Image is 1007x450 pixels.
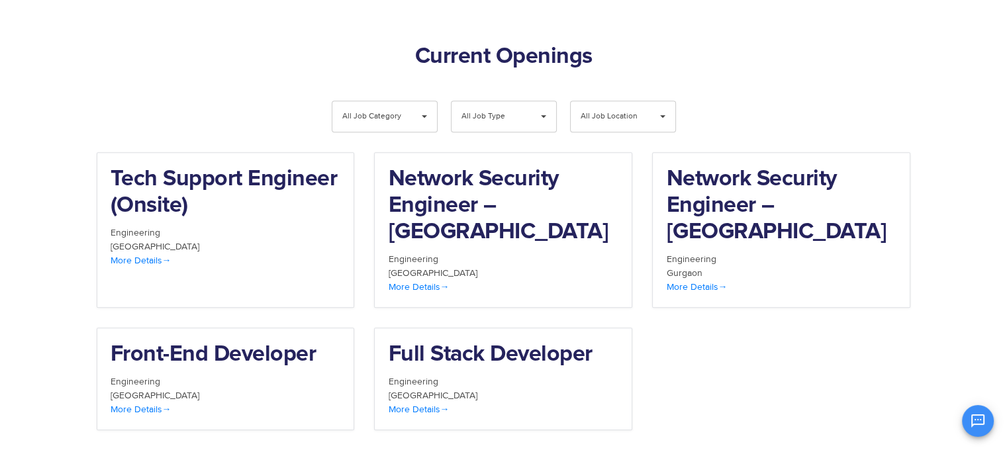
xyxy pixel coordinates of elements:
[650,101,675,132] span: ▾
[111,404,171,415] span: More Details
[111,241,199,252] span: [GEOGRAPHIC_DATA]
[388,267,477,279] span: [GEOGRAPHIC_DATA]
[374,328,632,430] a: Full Stack Developer Engineering [GEOGRAPHIC_DATA] More Details
[531,101,556,132] span: ▾
[388,404,449,415] span: More Details
[97,152,355,308] a: Tech Support Engineer (Onsite) Engineering [GEOGRAPHIC_DATA] More Details
[111,227,160,238] span: Engineering
[666,281,727,292] span: More Details
[962,405,994,437] button: Open chat
[374,152,632,308] a: Network Security Engineer – [GEOGRAPHIC_DATA] Engineering [GEOGRAPHIC_DATA] More Details
[666,166,896,246] h2: Network Security Engineer – [GEOGRAPHIC_DATA]
[111,255,171,266] span: More Details
[388,390,477,401] span: [GEOGRAPHIC_DATA]
[342,101,405,132] span: All Job Category
[97,44,911,70] h2: Current Openings
[388,281,449,292] span: More Details
[461,101,524,132] span: All Job Type
[111,376,160,387] span: Engineering
[412,101,437,132] span: ▾
[388,253,438,265] span: Engineering
[111,390,199,401] span: [GEOGRAPHIC_DATA]
[97,328,355,430] a: Front-End Developer Engineering [GEOGRAPHIC_DATA] More Details
[666,267,702,279] span: Gurgaon
[388,376,438,387] span: Engineering
[111,341,341,368] h2: Front-End Developer
[581,101,644,132] span: All Job Location
[111,166,341,219] h2: Tech Support Engineer (Onsite)
[388,166,618,246] h2: Network Security Engineer – [GEOGRAPHIC_DATA]
[652,152,910,308] a: Network Security Engineer – [GEOGRAPHIC_DATA] Engineering Gurgaon More Details
[388,341,618,368] h2: Full Stack Developer
[666,253,716,265] span: Engineering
